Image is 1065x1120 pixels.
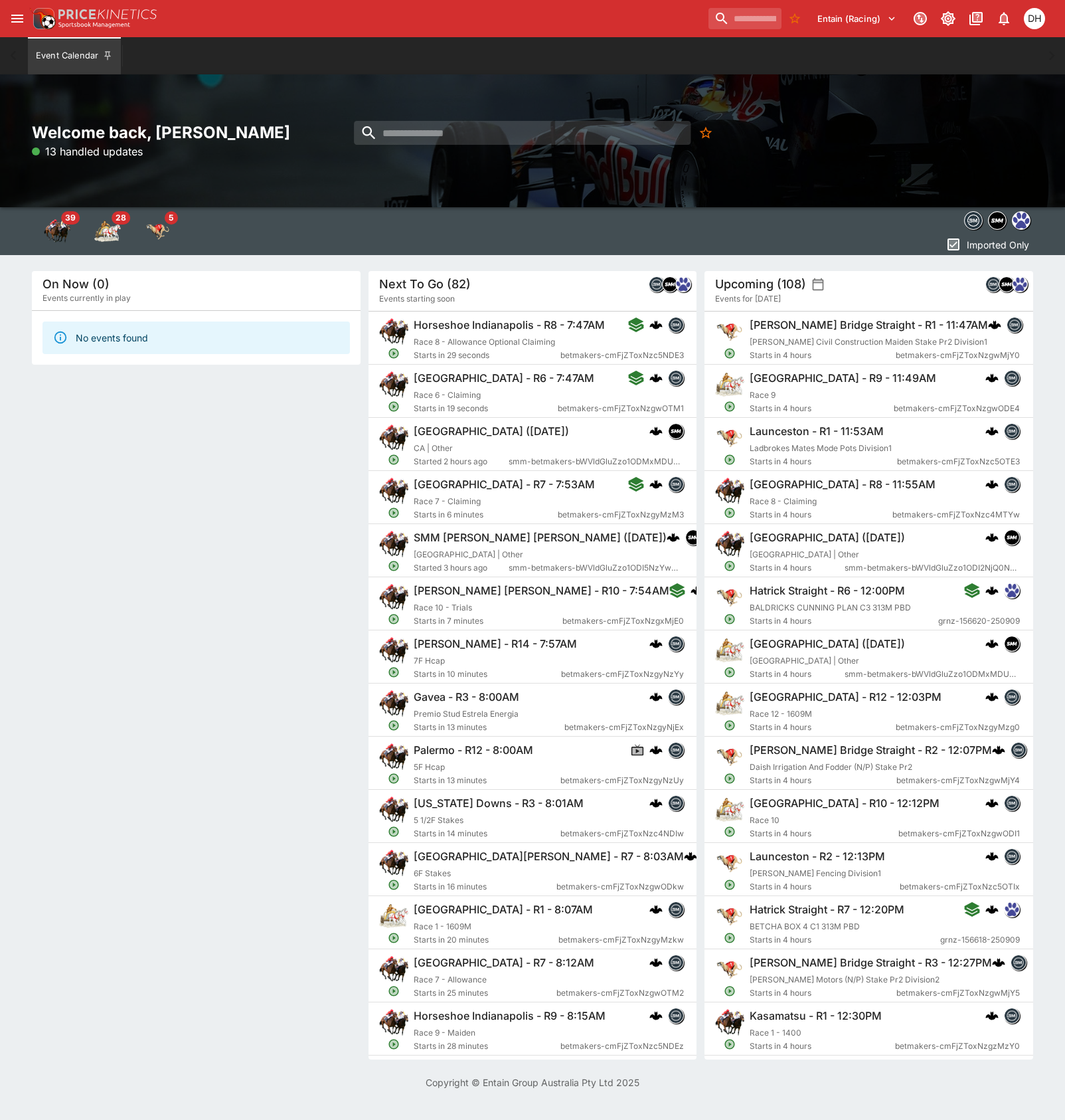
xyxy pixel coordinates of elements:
span: smm-betmakers-bWVldGluZzo1ODMxMDUzNzAzNzc5NDUyMjE [508,455,684,468]
span: Ladbrokes Mates Mode Pots Division1 [750,443,892,453]
div: samemeetingmulti [988,211,1007,230]
span: [PERSON_NAME] Civil Construction Maiden Stake Pr2 Division1 [750,337,987,347]
span: Starts in 4 hours [750,455,897,468]
span: betmakers-cmFjZToxNzgwMjY4 [896,774,1020,787]
img: greyhound_racing.png [715,423,744,452]
div: cerberus [985,478,999,491]
img: horse_racing.png [715,476,744,506]
span: Started 2 hours ago [414,455,509,468]
h6: [GEOGRAPHIC_DATA] - R8 - 11:55AM [750,478,936,492]
div: samemeetingmulti [662,276,678,292]
img: grnz.png [676,277,691,292]
img: logo-cerberus.svg [649,956,663,969]
div: betmakers [668,636,684,652]
span: Race 7 - Claiming [414,496,481,506]
span: betmakers-cmFjZToxNzc4MTYw [892,508,1020,521]
span: Race 8 - Claiming [750,496,817,506]
button: settings [811,278,825,291]
h6: Horseshoe Indianapolis - R9 - 8:15AM [414,1009,606,1023]
span: betmakers-cmFjZToxNzgyNzUy [560,774,684,787]
div: cerberus [649,637,663,650]
button: Imported Only [942,234,1033,255]
div: betmakers [1004,689,1020,705]
div: cerberus [691,584,704,597]
img: logo-cerberus.svg [649,743,663,757]
img: greyhound_racing [145,218,171,244]
span: betmakers-cmFjZToxNzgwMjY0 [896,349,1020,362]
svg: Open [724,719,736,731]
svg: Open [388,773,400,785]
img: horse_racing.png [379,795,408,824]
div: samemeetingmulti [1004,529,1020,545]
img: grnz.png [1005,902,1019,917]
div: Daniel Hooper [1024,8,1045,29]
span: Starts in 6 minutes [414,508,558,521]
div: cerberus [649,743,663,757]
img: logo-cerberus.svg [649,690,663,703]
img: betmakers.png [1007,318,1022,332]
img: greyhound_racing.png [715,583,744,612]
img: greyhound_racing.png [715,901,744,931]
div: betmakers [1004,423,1020,439]
span: 7F Hcap [414,656,445,666]
img: logo-cerberus.svg [649,478,663,491]
h6: Gavea - R3 - 8:00AM [414,690,519,704]
button: Event Calendar [28,37,121,74]
svg: Open [724,507,736,519]
h6: [GEOGRAPHIC_DATA] - R7 - 7:53AM [414,478,595,492]
button: Notifications [992,7,1016,31]
img: logo-cerberus.svg [985,796,999,810]
div: cerberus [985,531,999,544]
span: Starts in 4 hours [750,561,845,575]
h6: [GEOGRAPHIC_DATA] - R1 - 8:07AM [414,903,593,917]
img: logo-cerberus.svg [985,637,999,650]
span: Race 10 - Trials [414,603,472,612]
img: logo-cerberus.svg [684,850,697,863]
button: No Bookmarks [784,8,805,29]
span: Starts in 13 minutes [414,774,560,787]
span: [GEOGRAPHIC_DATA] | Other [750,656,859,666]
svg: Open [724,454,736,466]
img: horse_racing.png [379,583,408,612]
div: betmakers [1004,795,1020,811]
svg: Open [724,560,736,572]
span: betmakers-cmFjZToxNzgwODkw [556,880,684,893]
img: betmakers.png [669,636,683,651]
h6: [GEOGRAPHIC_DATA] - R6 - 7:47AM [414,371,594,385]
div: Harness Racing [94,218,121,244]
img: horse_racing.png [379,689,408,718]
img: logo-cerberus.svg [985,531,999,544]
span: betmakers-cmFjZToxNzgwOTM1 [558,402,684,415]
span: betmakers-cmFjZToxNzc5OTIx [900,880,1020,893]
svg: Open [388,879,400,891]
button: open drawer [5,7,29,31]
span: Race 6 - Claiming [414,390,481,400]
img: betmakers.png [1005,371,1019,385]
span: Race 12 - 1609M [750,709,812,719]
img: logo-cerberus.svg [985,1009,999,1022]
svg: Open [388,826,400,838]
img: horse_racing.png [715,1008,744,1037]
span: grnz-156620-250909 [938,614,1020,628]
div: betmakers [1011,742,1026,758]
span: Starts in 4 hours [750,349,896,362]
img: betmakers.png [669,690,683,704]
div: grnz [1004,583,1020,599]
img: greyhound_racing.png [715,742,744,771]
img: horse_racing.png [379,636,408,665]
svg: Open [388,719,400,731]
h6: [GEOGRAPHIC_DATA][PERSON_NAME] - R7 - 8:03AM [414,850,684,864]
span: Starts in 4 hours [750,827,898,840]
img: greyhound_racing.png [715,848,744,878]
img: harness_racing.png [715,370,744,399]
p: 13 handled updates [32,143,143,159]
span: Starts in 14 minutes [414,827,560,840]
svg: Open [388,401,400,413]
svg: Open [388,454,400,466]
h6: SMM [PERSON_NAME] [PERSON_NAME] ([DATE]) [414,531,667,545]
button: Toggle light/dark mode [936,7,960,31]
img: greyhound_racing.png [715,955,744,984]
span: BALDRICKS CUNNING PLAN C3 313M PBD [750,603,911,612]
img: Sportsbook Management [58,22,130,28]
span: [GEOGRAPHIC_DATA] | Other [414,549,523,559]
